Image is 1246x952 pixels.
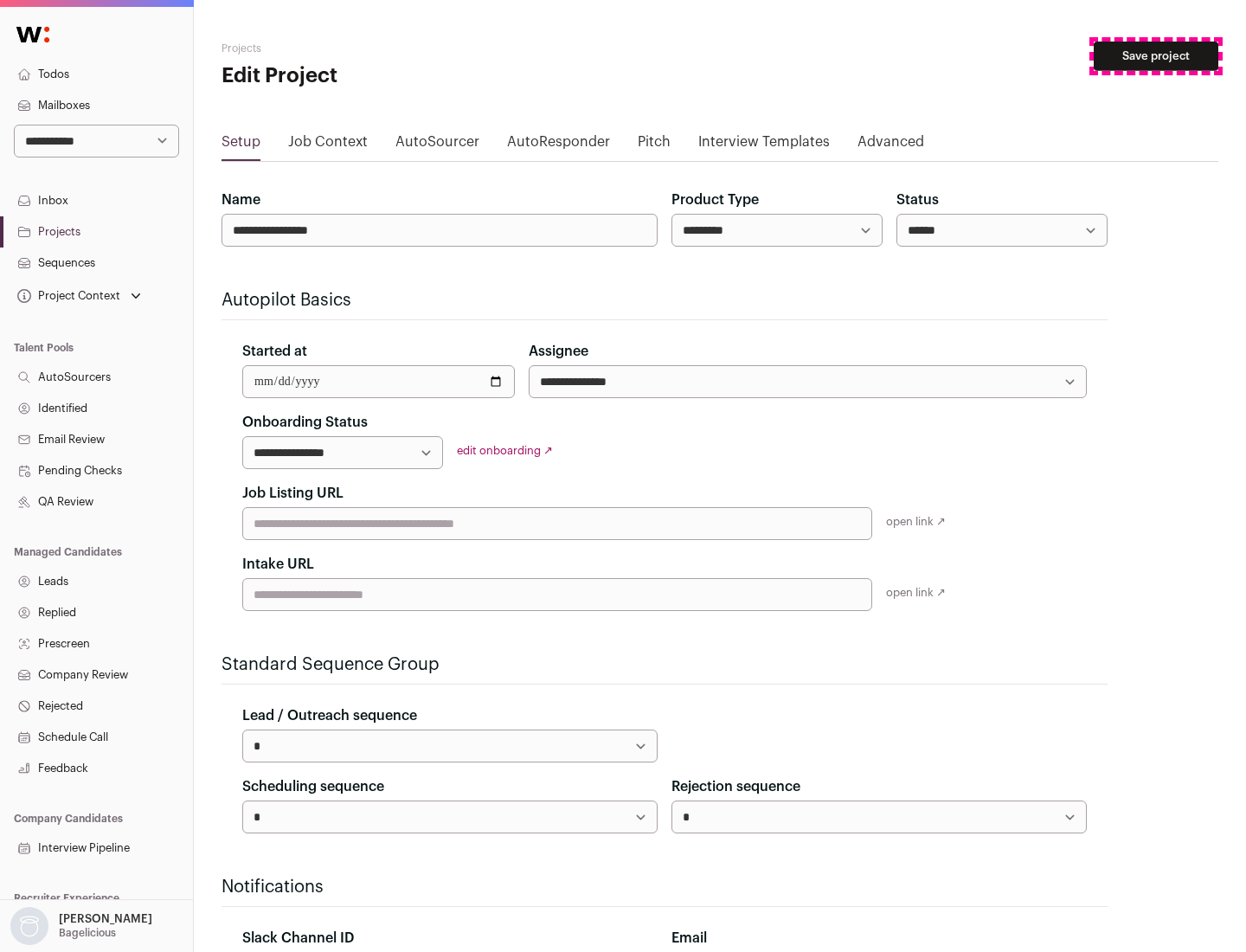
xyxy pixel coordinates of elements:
[222,42,554,55] h2: Projects
[7,907,156,945] button: Open dropdown
[242,928,354,949] label: Slack Channel ID
[857,132,924,159] a: Advanced
[896,190,939,210] label: Status
[529,341,588,362] label: Assignee
[242,554,314,575] label: Intake URL
[10,907,48,945] img: nopic.png
[507,132,610,159] a: AutoResponder
[222,62,554,90] h1: Edit Project
[222,190,260,210] label: Name
[457,445,553,456] a: edit onboarding ↗
[242,705,417,726] label: Lead / Outreach sequence
[671,776,800,797] label: Rejection sequence
[288,132,368,159] a: Job Context
[222,288,1108,312] h2: Autopilot Basics
[59,912,152,926] p: [PERSON_NAME]
[242,412,368,433] label: Onboarding Status
[14,284,145,308] button: Open dropdown
[698,132,830,159] a: Interview Templates
[222,875,1108,899] h2: Notifications
[671,928,1087,949] div: Email
[1094,42,1218,71] button: Save project
[222,653,1108,677] h2: Standard Sequence Group
[242,341,307,362] label: Started at
[638,132,671,159] a: Pitch
[59,926,116,940] p: Bagelicious
[671,190,759,210] label: Product Type
[7,17,59,52] img: Wellfound
[14,289,120,303] div: Project Context
[222,132,260,159] a: Setup
[242,776,384,797] label: Scheduling sequence
[395,132,479,159] a: AutoSourcer
[242,483,344,504] label: Job Listing URL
